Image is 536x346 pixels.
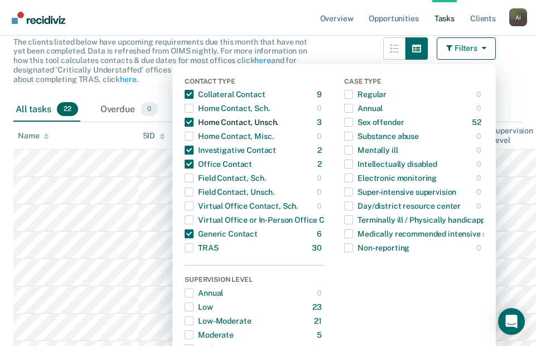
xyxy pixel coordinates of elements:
[143,131,166,141] div: SID
[476,239,484,257] div: 0
[185,141,276,159] div: Investigative Contact
[317,169,324,187] div: 0
[476,169,484,187] div: 0
[344,169,437,187] div: Electronic monitoring
[317,85,324,103] div: 9
[185,312,251,330] div: Low-Moderate
[254,56,271,65] a: here
[344,113,404,131] div: Sex offender
[13,98,80,122] div: All tasks22
[317,197,324,215] div: 0
[185,239,218,257] div: TRAS
[185,225,258,243] div: Generic Contact
[312,239,324,257] div: 30
[185,298,213,316] div: Low
[185,326,234,344] div: Moderate
[317,183,324,201] div: 0
[344,239,409,257] div: Non-reporting
[314,312,324,330] div: 21
[509,8,527,26] div: A I
[476,85,484,103] div: 0
[317,284,324,302] div: 0
[344,155,437,173] div: Intellectually disabled
[141,102,158,117] span: 0
[185,85,265,103] div: Collateral Contact
[185,183,274,201] div: Field Contact, Unsch.
[185,211,349,229] div: Virtual Office or In-Person Office Contact
[57,102,78,117] span: 22
[317,99,324,117] div: 0
[317,225,324,243] div: 6
[317,141,324,159] div: 2
[185,284,223,302] div: Annual
[317,326,324,344] div: 5
[185,155,252,173] div: Office Contact
[476,155,484,173] div: 0
[120,75,136,84] a: here
[13,37,307,84] span: The clients listed below have upcoming requirements due this month that have not yet been complet...
[344,197,461,215] div: Day/district resource center
[185,276,324,286] div: Supervision Level
[12,12,65,24] img: Recidiviz
[185,197,298,215] div: Virtual Office Contact, Sch.
[476,127,484,145] div: 0
[344,225,523,243] div: Medically recommended intensive supervision
[472,113,484,131] div: 52
[185,127,273,145] div: Home Contact, Misc.
[437,37,496,60] button: Filters
[185,99,269,117] div: Home Contact, Sch.
[344,85,387,103] div: Regular
[498,308,525,335] div: Open Intercom Messenger
[344,183,456,201] div: Super-intensive supervision
[317,113,324,131] div: 3
[317,127,324,145] div: 0
[98,98,160,122] div: Overdue0
[476,183,484,201] div: 0
[476,99,484,117] div: 0
[317,155,324,173] div: 2
[185,78,324,88] div: Contact Type
[476,197,484,215] div: 0
[185,113,278,131] div: Home Contact, Unsch.
[476,141,484,159] div: 0
[344,141,398,159] div: Mentally ill
[312,298,324,316] div: 23
[185,169,265,187] div: Field Contact, Sch.
[509,8,527,26] button: Profile dropdown button
[18,131,49,141] div: Name
[344,99,383,117] div: Annual
[344,78,484,88] div: Case Type
[344,127,419,145] div: Substance abuse
[344,211,494,229] div: Terminally ill / Physically handicapped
